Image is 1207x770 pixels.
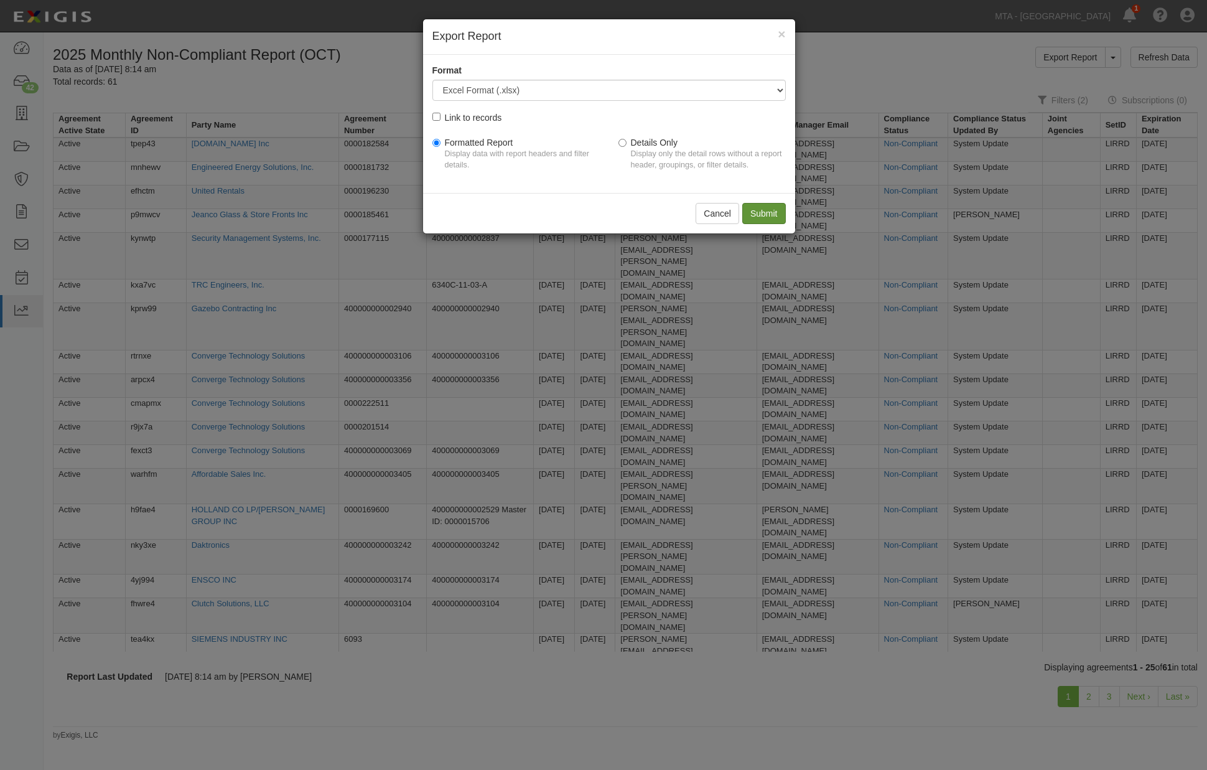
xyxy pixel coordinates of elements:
button: Close [778,27,785,40]
div: Link to records [445,110,502,124]
button: Cancel [696,203,739,224]
label: Details Only [618,136,786,177]
label: Format [432,64,462,77]
p: Display data with report headers and filter details. [445,149,600,171]
p: Display only the detail rows without a report header, groupings, or filter details. [631,149,786,171]
input: Link to records [432,113,440,121]
input: Formatted ReportDisplay data with report headers and filter details. [432,139,440,147]
input: Details OnlyDisplay only the detail rows without a report header, groupings, or filter details. [618,139,627,147]
span: × [778,27,785,41]
h4: Export Report [432,29,786,45]
input: Submit [742,203,786,224]
label: Formatted Report [432,136,600,177]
